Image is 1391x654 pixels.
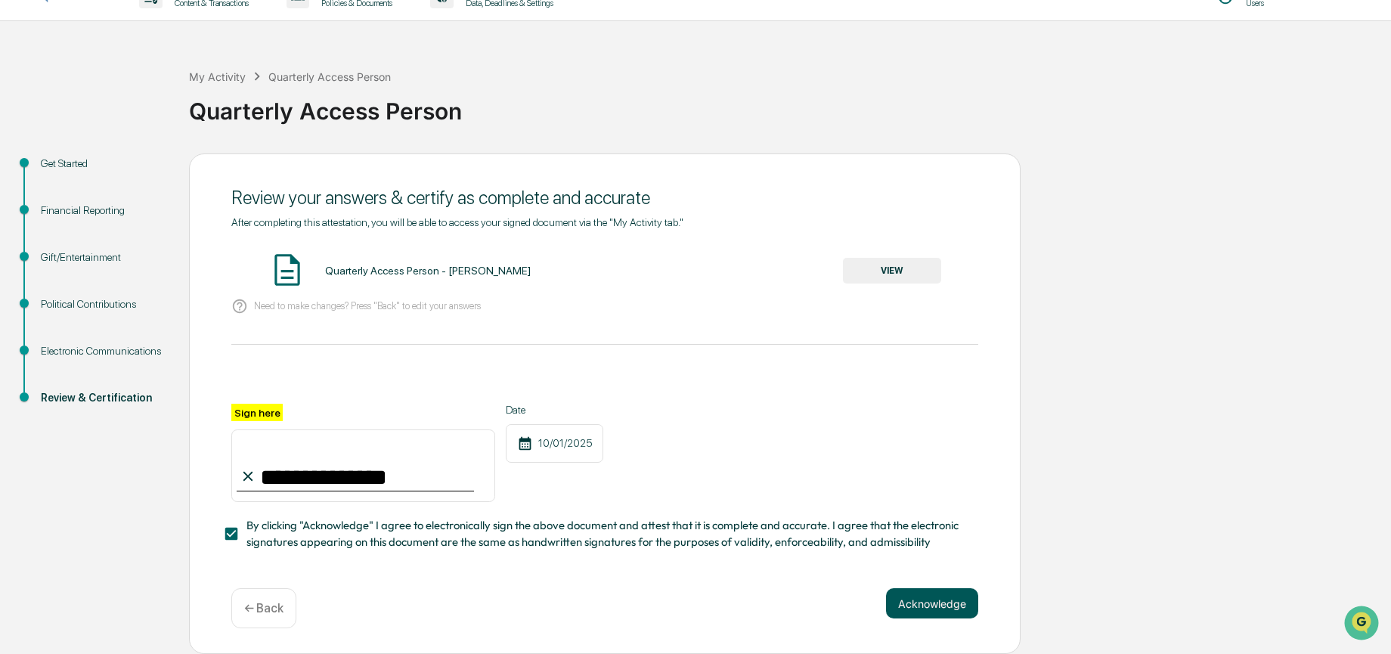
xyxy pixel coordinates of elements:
[1343,604,1383,645] iframe: Open customer support
[104,184,194,212] a: 🗄️Attestations
[15,32,275,56] p: How can we help?
[30,191,98,206] span: Preclearance
[125,191,187,206] span: Attestations
[15,221,27,233] div: 🔎
[15,192,27,204] div: 🖐️
[325,265,531,277] div: Quarterly Access Person - [PERSON_NAME]
[30,219,95,234] span: Data Lookup
[41,156,165,172] div: Get Started
[231,404,283,421] label: Sign here
[9,184,104,212] a: 🖐️Preclearance
[41,250,165,265] div: Gift/Entertainment
[110,192,122,204] div: 🗄️
[506,404,603,416] label: Date
[41,203,165,219] div: Financial Reporting
[506,424,603,463] div: 10/01/2025
[51,116,248,131] div: Start new chat
[246,517,966,551] span: By clicking "Acknowledge" I agree to electronically sign the above document and attest that it is...
[268,70,391,83] div: Quarterly Access Person
[244,601,283,615] p: ← Back
[51,131,191,143] div: We're available if you need us!
[150,256,183,268] span: Pylon
[231,216,683,228] span: After completing this attestation, you will be able to access your signed document via the "My Ac...
[268,251,306,289] img: Document Icon
[107,256,183,268] a: Powered byPylon
[257,120,275,138] button: Start new chat
[41,296,165,312] div: Political Contributions
[189,85,1383,125] div: Quarterly Access Person
[41,343,165,359] div: Electronic Communications
[189,70,246,83] div: My Activity
[231,187,978,209] div: Review your answers & certify as complete and accurate
[886,588,978,618] button: Acknowledge
[843,258,941,284] button: VIEW
[41,390,165,406] div: Review & Certification
[9,213,101,240] a: 🔎Data Lookup
[254,300,481,312] p: Need to make changes? Press "Back" to edit your answers
[15,116,42,143] img: 1746055101610-c473b297-6a78-478c-a979-82029cc54cd1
